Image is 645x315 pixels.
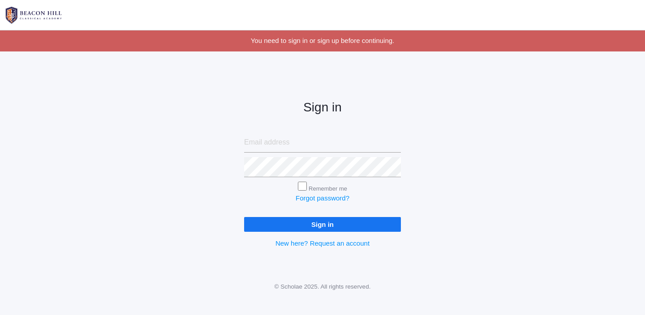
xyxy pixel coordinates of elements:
[244,101,401,115] h2: Sign in
[244,217,401,232] input: Sign in
[275,239,370,247] a: New here? Request an account
[244,132,401,153] input: Email address
[309,185,347,192] label: Remember me
[296,194,349,202] a: Forgot password?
